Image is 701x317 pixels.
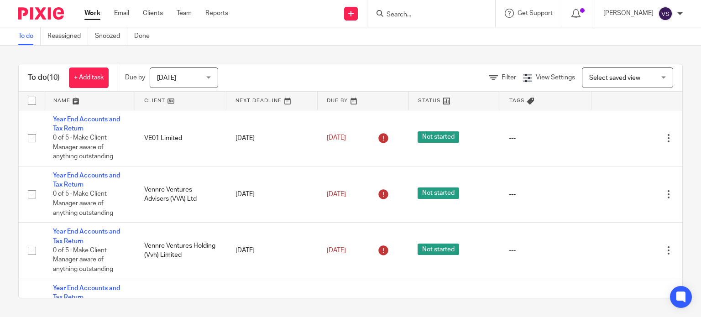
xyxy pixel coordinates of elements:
span: [DATE] [157,75,176,81]
a: Reassigned [47,27,88,45]
td: [DATE] [226,110,318,166]
a: Year End Accounts and Tax Return [53,116,120,132]
span: 0 of 5 · Make Client Manager aware of anything outstanding [53,135,113,160]
a: + Add task [69,68,109,88]
td: [DATE] [226,223,318,279]
span: (10) [47,74,60,81]
span: Not started [418,244,459,255]
a: Year End Accounts and Tax Return [53,172,120,188]
span: Select saved view [589,75,640,81]
a: Year End Accounts and Tax Return [53,229,120,244]
td: [DATE] [226,166,318,222]
a: Reports [205,9,228,18]
a: Clients [143,9,163,18]
td: VE01 Limited [135,110,226,166]
div: --- [509,246,582,255]
span: [DATE] [327,135,346,141]
td: Vennre Ventures Holding (Vvh) Limited [135,223,226,279]
span: [DATE] [327,191,346,197]
span: 0 of 5 · Make Client Manager aware of anything outstanding [53,191,113,216]
p: [PERSON_NAME] [603,9,654,18]
a: Year End Accounts and Tax Return [53,285,120,301]
span: Tags [509,98,525,103]
span: Get Support [518,10,553,16]
a: Email [114,9,129,18]
span: View Settings [536,74,575,81]
span: Filter [502,74,516,81]
div: --- [509,190,582,199]
a: Snoozed [95,27,127,45]
p: Due by [125,73,145,82]
span: [DATE] [327,247,346,254]
span: 0 of 5 · Make Client Manager aware of anything outstanding [53,247,113,272]
div: --- [509,134,582,143]
img: Pixie [18,7,64,20]
td: Vennre Ventures Advisers (VVA) Ltd [135,166,226,222]
a: Team [177,9,192,18]
a: Work [84,9,100,18]
span: Not started [418,187,459,199]
input: Search [386,11,468,19]
a: To do [18,27,41,45]
img: svg%3E [658,6,673,21]
span: Not started [418,131,459,143]
h1: To do [28,73,60,83]
a: Done [134,27,157,45]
